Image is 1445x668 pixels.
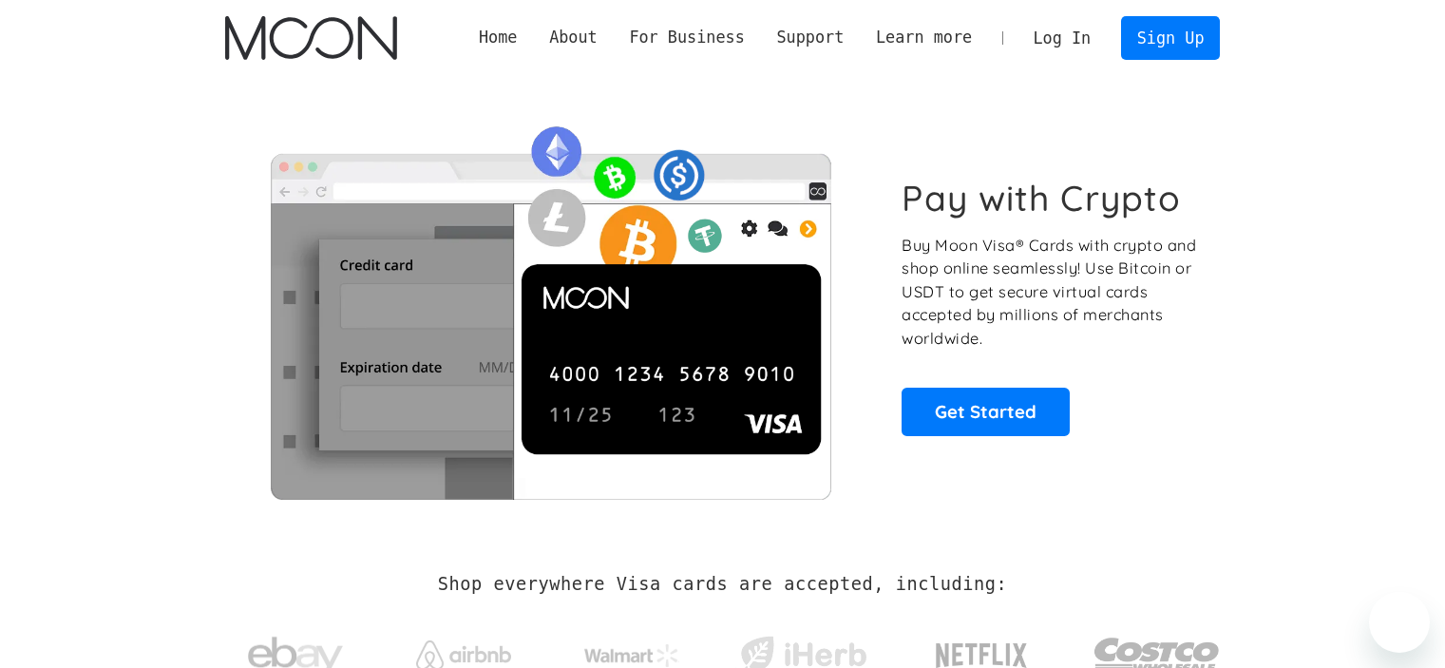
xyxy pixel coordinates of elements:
a: Log In [1017,17,1107,59]
h1: Pay with Crypto [902,177,1181,219]
div: For Business [629,26,744,49]
img: Moon Cards let you spend your crypto anywhere Visa is accepted. [225,113,876,499]
p: Buy Moon Visa® Cards with crypto and shop online seamlessly! Use Bitcoin or USDT to get secure vi... [902,234,1199,351]
iframe: Mesajlaşma penceresini başlatma düğmesi [1369,592,1430,653]
a: Sign Up [1121,16,1220,59]
a: Home [463,26,533,49]
img: Walmart [584,644,679,667]
div: For Business [614,26,761,49]
div: Learn more [876,26,972,49]
a: home [225,16,397,60]
div: Support [761,26,860,49]
div: Support [776,26,844,49]
div: About [533,26,613,49]
div: About [549,26,598,49]
a: Get Started [902,388,1070,435]
div: Learn more [860,26,988,49]
img: Moon Logo [225,16,397,60]
h2: Shop everywhere Visa cards are accepted, including: [438,574,1007,595]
